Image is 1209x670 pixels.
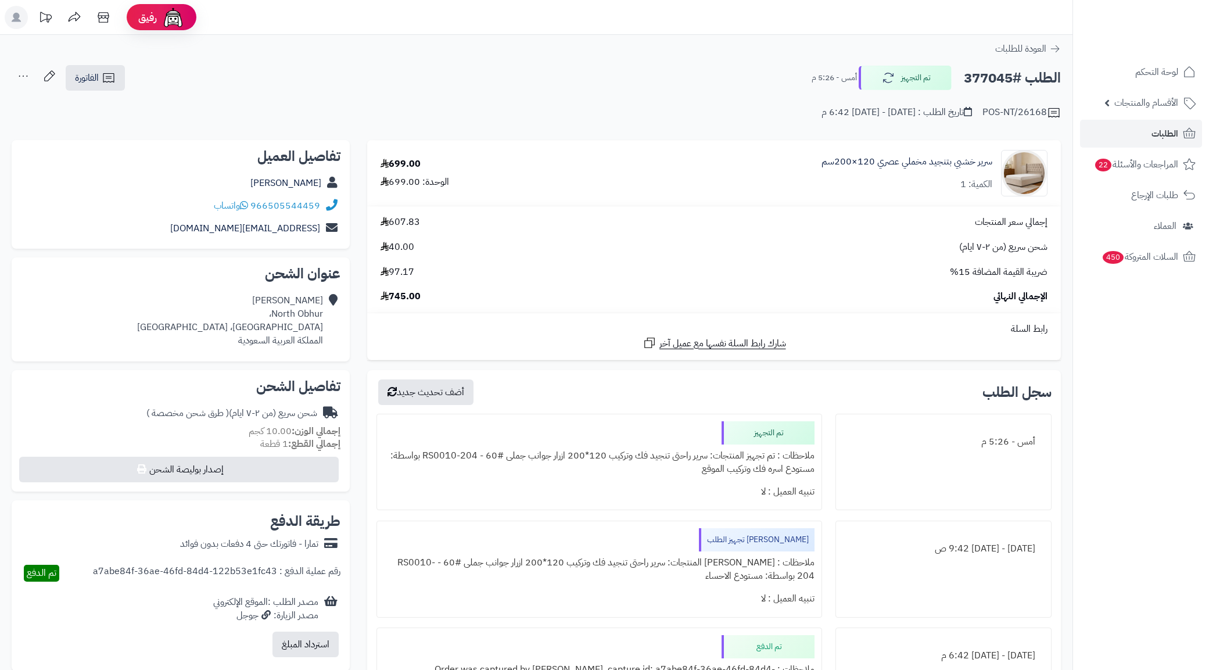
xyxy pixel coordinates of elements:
span: إجمالي سعر المنتجات [975,216,1047,229]
div: تم التجهيز [722,421,815,445]
span: ضريبة القيمة المضافة 15% [950,266,1047,279]
div: [DATE] - [DATE] 6:42 م [843,644,1044,667]
img: ai-face.png [162,6,185,29]
span: شارك رابط السلة نفسها مع عميل آخر [659,337,786,350]
span: الطلبات [1151,126,1178,142]
div: تنبيه العميل : لا [384,587,815,610]
div: مصدر الزيارة: جوجل [213,609,318,622]
button: إصدار بوليصة الشحن [19,457,339,482]
a: لوحة التحكم [1080,58,1202,86]
div: الكمية: 1 [960,178,992,191]
span: لوحة التحكم [1135,64,1178,80]
span: طلبات الإرجاع [1131,187,1178,203]
strong: إجمالي القطع: [288,437,340,451]
a: سرير خشبي بتنجيد مخملي عصري 120×200سم [821,155,992,169]
h3: سجل الطلب [982,385,1052,399]
a: شارك رابط السلة نفسها مع عميل آخر [643,336,786,350]
button: تم التجهيز [859,66,952,90]
small: 10.00 كجم [249,424,340,438]
div: تمارا - فاتورتك حتى 4 دفعات بدون فوائد [180,538,318,551]
div: رابط السلة [372,323,1056,336]
div: مصدر الطلب :الموقع الإلكتروني [213,596,318,622]
span: السلات المتروكة [1102,249,1178,265]
a: طلبات الإرجاع [1080,181,1202,209]
div: [PERSON_NAME] North Obhur، [GEOGRAPHIC_DATA]، [GEOGRAPHIC_DATA] المملكة العربية السعودية [137,294,323,347]
span: الأقسام والمنتجات [1114,95,1178,111]
h2: الطلب #377045 [964,66,1061,90]
button: استرداد المبلغ [272,632,339,657]
span: 97.17 [381,266,414,279]
div: الوحدة: 699.00 [381,175,449,189]
div: أمس - 5:26 م [843,431,1044,453]
a: 966505544459 [250,199,320,213]
a: العملاء [1080,212,1202,240]
h2: تفاصيل الشحن [21,379,340,393]
div: POS-NT/26168 [982,106,1061,120]
span: 40.00 [381,241,414,254]
span: ( طرق شحن مخصصة ) [146,406,229,420]
span: العملاء [1154,218,1176,234]
a: [PERSON_NAME] [250,176,321,190]
div: تم الدفع [722,635,815,658]
small: أمس - 5:26 م [812,72,857,84]
div: 699.00 [381,157,421,171]
span: المراجعات والأسئلة [1094,156,1178,173]
img: 1756212244-1-90x90.jpg [1002,150,1047,196]
h2: طريقة الدفع [270,514,340,528]
span: 607.83 [381,216,420,229]
div: تاريخ الطلب : [DATE] - [DATE] 6:42 م [821,106,972,119]
a: [EMAIL_ADDRESS][DOMAIN_NAME] [170,221,320,235]
button: أضف تحديث جديد [378,379,473,405]
small: 1 قطعة [260,437,340,451]
span: 22 [1095,159,1111,171]
h2: عنوان الشحن [21,267,340,281]
div: [PERSON_NAME] تجهيز الطلب [699,528,815,551]
span: 450 [1103,251,1124,264]
span: شحن سريع (من ٢-٧ ايام) [959,241,1047,254]
span: الإجمالي النهائي [993,290,1047,303]
a: تحديثات المنصة [31,6,60,32]
div: ملاحظات : تم تجهيز المنتجات: سرير راحتى تنجيد فك وتركيب 120*200 ازرار جوانب جملى #60 - RS0010-204... [384,445,815,481]
a: السلات المتروكة450 [1080,243,1202,271]
div: [DATE] - [DATE] 9:42 ص [843,538,1044,560]
span: تم الدفع [27,566,56,580]
div: شحن سريع (من ٢-٧ ايام) [146,407,317,420]
span: رفيق [138,10,157,24]
span: العودة للطلبات [995,42,1046,56]
div: رقم عملية الدفع : a7abe84f-36ae-46fd-84d4-122b53e1fc43 [93,565,340,582]
div: ملاحظات : [PERSON_NAME] المنتجات: سرير راحتى تنجيد فك وتركيب 120*200 ازرار جوانب جملى #60 - RS001... [384,551,815,587]
a: المراجعات والأسئلة22 [1080,151,1202,178]
span: 745.00 [381,290,421,303]
strong: إجمالي الوزن: [292,424,340,438]
span: الفاتورة [75,71,99,85]
a: العودة للطلبات [995,42,1061,56]
a: الفاتورة [66,65,125,91]
h2: تفاصيل العميل [21,149,340,163]
a: واتساب [214,199,248,213]
div: تنبيه العميل : لا [384,481,815,503]
a: الطلبات [1080,120,1202,148]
